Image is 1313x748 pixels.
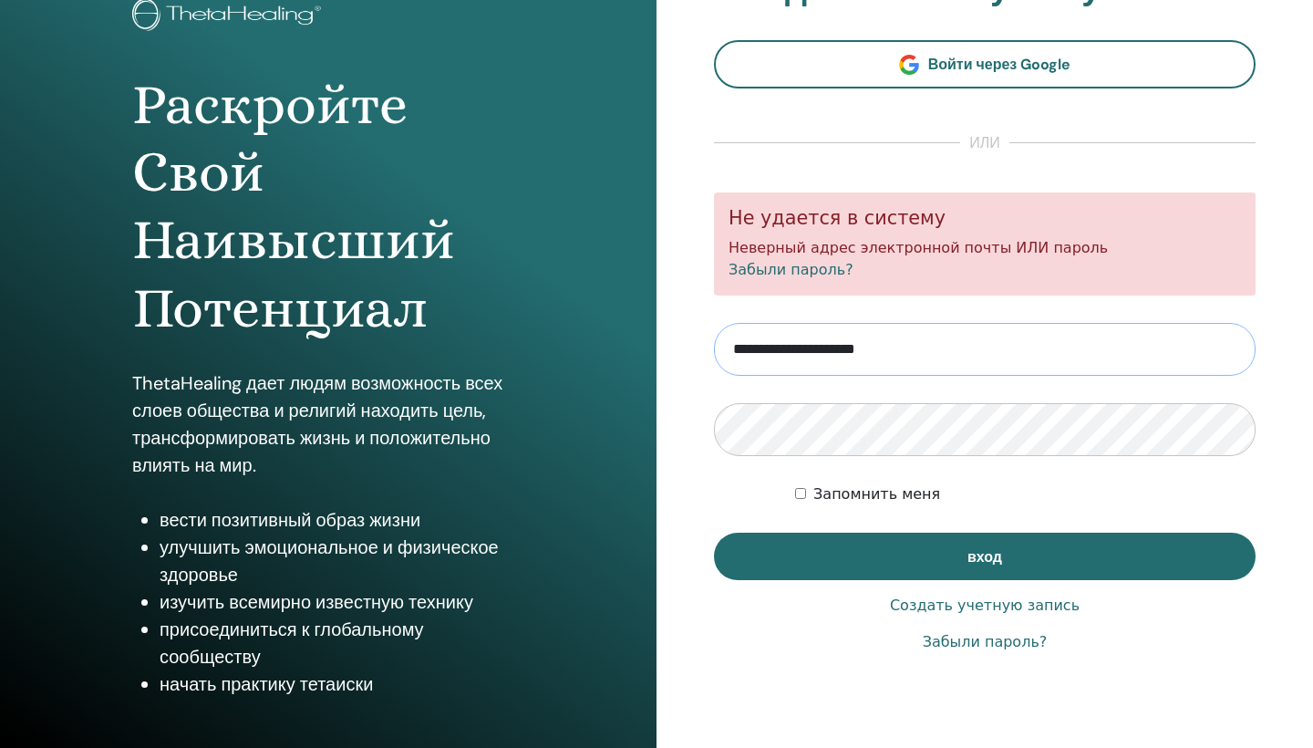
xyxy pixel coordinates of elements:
[960,132,1009,154] span: ИЛИ
[729,261,853,278] a: Забыли пароль?
[132,71,524,343] h1: Раскройте Свой Наивысший Потенциал
[160,534,524,588] li: улучшить эмоциональное и физическое здоровье
[132,369,524,479] p: ThetaHealing дает людям возможность всех слоев общества и религий находить цель, трансформировать...
[714,192,1256,296] div: Неверный адрес электронной почты ИЛИ пароль
[729,207,1241,230] h5: Не удается в систему
[714,533,1256,580] button: вход
[813,483,940,505] label: Запомнить меня
[890,595,1080,617] a: Создать учетную запись
[160,506,524,534] li: вести позитивный образ жизни
[160,670,524,698] li: начать практику тетаиски
[795,483,1256,505] div: Держите меня в аутентификанте на неопределенный срок или до тех пор, пока я не выйду из системы в...
[714,40,1256,88] a: Войти через Google
[923,631,1048,653] a: Забыли пароль?
[160,588,524,616] li: изучить всемирно известную технику
[967,547,1002,566] span: вход
[928,55,1071,74] span: Войти через Google
[160,616,524,670] li: присоединиться к глобальному сообществу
